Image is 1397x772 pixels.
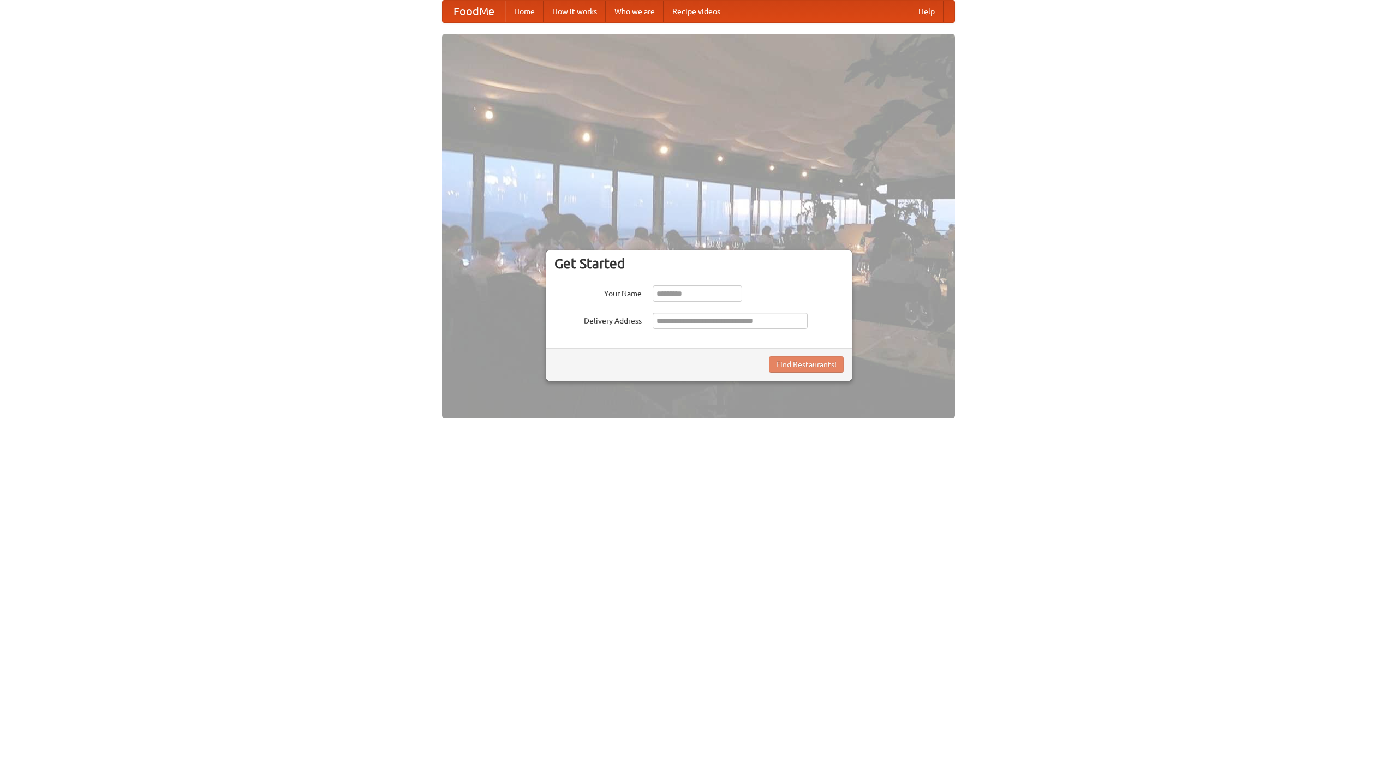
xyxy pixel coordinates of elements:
a: FoodMe [443,1,505,22]
a: Who we are [606,1,664,22]
a: How it works [544,1,606,22]
label: Delivery Address [554,313,642,326]
a: Home [505,1,544,22]
h3: Get Started [554,255,844,272]
a: Help [910,1,944,22]
button: Find Restaurants! [769,356,844,373]
label: Your Name [554,285,642,299]
a: Recipe videos [664,1,729,22]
